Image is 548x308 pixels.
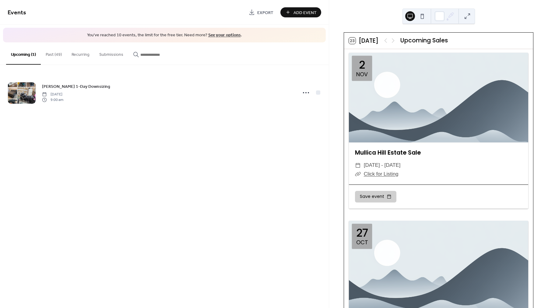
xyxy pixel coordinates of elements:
span: Events [8,7,26,19]
button: Recurring [67,42,94,64]
span: [DATE] [42,91,63,97]
button: Save event [355,191,396,202]
button: Past (49) [41,42,67,64]
div: 2 [359,59,365,70]
a: Click for Listing [364,171,399,177]
a: Export [244,7,278,17]
button: Submissions [94,42,128,64]
div: Nov [356,72,368,77]
button: Upcoming (1) [6,42,41,65]
span: You've reached 10 events, the limit for the free tier. Need more? . [9,32,320,38]
button: 23[DATE] [347,36,381,46]
span: Export [257,9,273,16]
div: ​ [355,170,361,179]
div: ​ [355,161,361,170]
span: 9:00 am [42,97,63,103]
span: [DATE] - [DATE] [364,161,401,170]
div: Oct [356,240,368,245]
a: Mullica Hill Estate Sale [355,149,421,157]
div: Upcoming Sales [400,36,448,45]
a: [PERSON_NAME] 1-Day Downsizing [42,83,110,90]
div: 27 [356,227,368,238]
a: See your options [208,31,241,39]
